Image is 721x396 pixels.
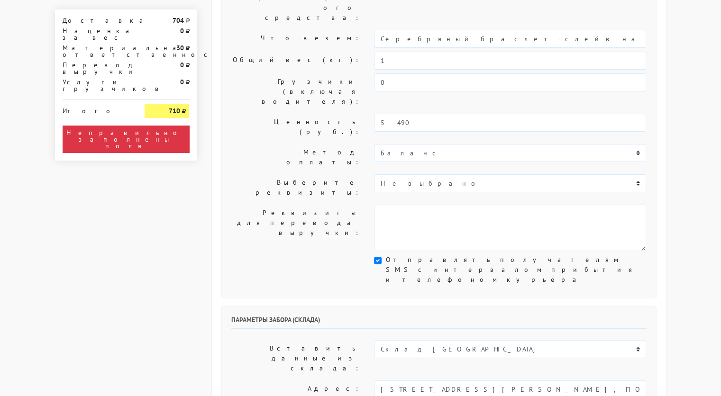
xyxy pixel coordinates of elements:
div: Итого [63,104,131,114]
div: Услуги грузчиков [55,79,138,92]
strong: 0 [180,27,183,35]
label: Выберите реквизиты: [224,174,367,201]
label: Отправлять получателям SMS с интервалом прибытия и телефоном курьера [385,255,646,285]
div: Материальная ответственность [55,45,138,58]
div: Перевод выручки [55,62,138,75]
label: Что везем: [224,30,367,48]
label: Реквизиты для перевода выручки: [224,205,367,251]
div: Наценка за вес [55,27,138,41]
strong: 704 [172,16,183,25]
div: Доставка [55,17,138,24]
strong: 0 [180,61,183,69]
label: Ценность (руб.): [224,114,367,140]
label: Общий вес (кг): [224,52,367,70]
strong: 710 [168,107,180,115]
h6: Параметры забора (склада) [231,316,647,329]
label: Вставить данные из склада: [224,340,367,377]
label: Грузчики (включая водителя): [224,73,367,110]
div: Неправильно заполнены поля [63,126,190,153]
strong: 30 [176,44,183,52]
label: Метод оплаты: [224,144,367,171]
strong: 0 [180,78,183,86]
